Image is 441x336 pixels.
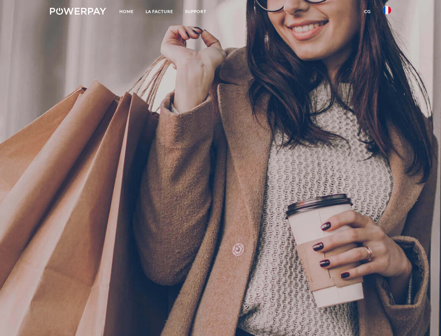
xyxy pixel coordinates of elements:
[50,8,106,15] img: logo-powerpay-white.svg
[383,6,391,14] img: fr
[179,5,212,18] a: Support
[140,5,179,18] a: LA FACTURE
[358,5,377,18] a: CG
[113,5,140,18] a: Home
